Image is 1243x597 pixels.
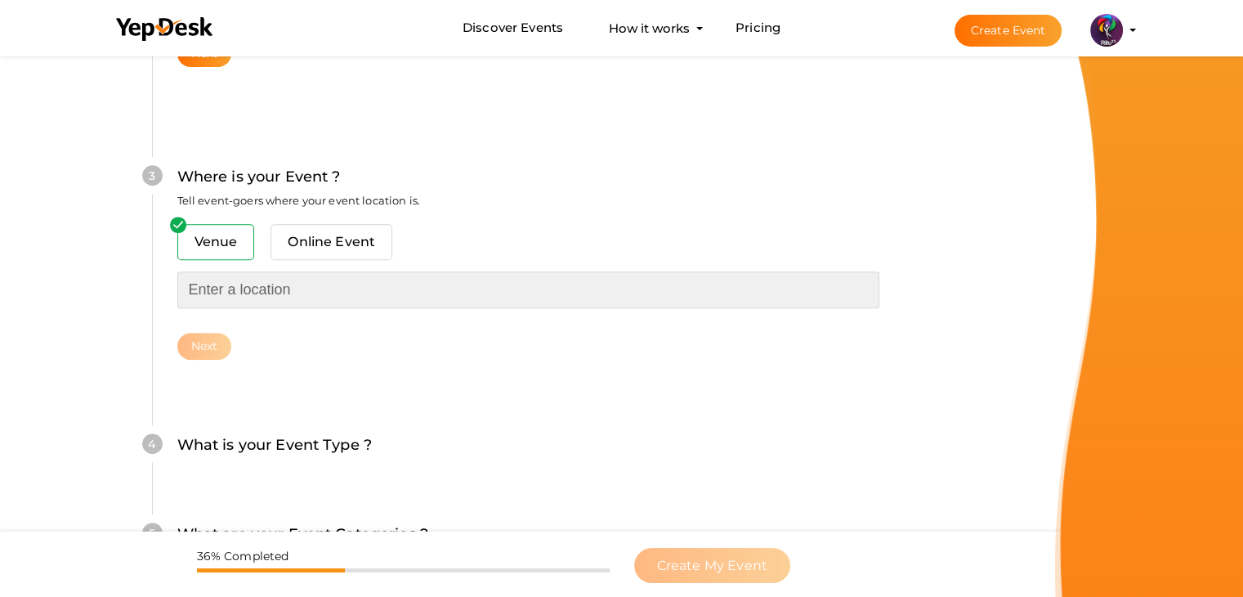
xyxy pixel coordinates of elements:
a: Discover Events [463,13,563,43]
a: Pricing [736,13,780,43]
div: 3 [142,165,163,186]
div: 4 [142,433,163,454]
button: How it works [604,13,695,43]
div: 5 [142,523,163,543]
button: Create Event [955,15,1062,47]
label: 36% Completed [197,548,289,564]
span: Online Event [271,224,392,260]
label: What are your Event Categories ? [177,523,428,546]
label: Tell event-goers where your event location is. [177,193,420,209]
label: Where is your Event ? [177,165,341,189]
label: What is your Event Type ? [177,433,373,457]
img: 5BK8ZL5P_small.png [1090,14,1123,47]
input: Enter a location [177,272,879,308]
span: Venue [177,224,255,260]
button: Next [177,333,232,360]
img: success.svg [170,217,186,233]
span: Create My Event [657,558,767,573]
button: Create My Event [634,548,790,583]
